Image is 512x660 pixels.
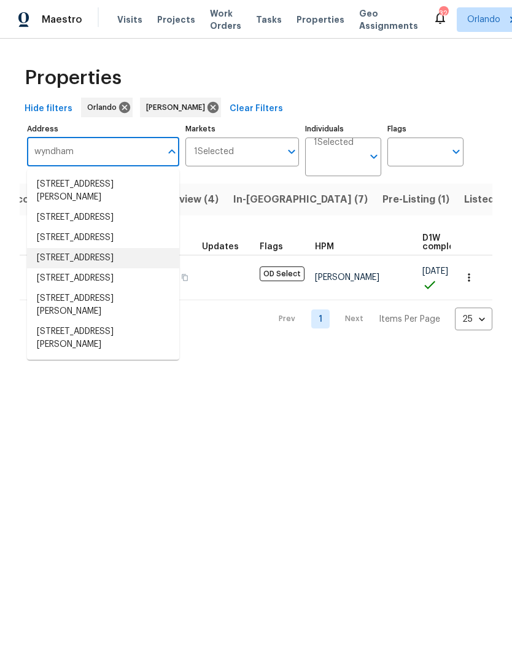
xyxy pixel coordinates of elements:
button: Clear Filters [225,98,288,120]
li: [STREET_ADDRESS] [27,268,179,289]
span: Pre-Listing (1) [382,191,449,208]
input: Search ... [27,138,161,166]
span: Updates [202,243,239,251]
li: [STREET_ADDRESS][PERSON_NAME] [27,289,179,322]
span: D1W complete [422,234,464,251]
label: Markets [185,125,300,133]
button: Open [448,143,465,160]
span: 1 Selected [194,147,234,157]
span: Visits [117,14,142,26]
span: Maestro [42,14,82,26]
span: Geo Assignments [359,7,418,32]
span: Properties [297,14,344,26]
li: [STREET_ADDRESS] [27,228,179,248]
nav: Pagination Navigation [267,308,492,330]
li: [STREET_ADDRESS] [27,208,179,228]
span: [PERSON_NAME] [146,101,210,114]
span: [DATE] [422,267,448,276]
label: Address [27,125,179,133]
span: Properties [25,72,122,84]
span: In-[GEOGRAPHIC_DATA] (7) [233,191,368,208]
span: Flags [260,243,283,251]
li: [STREET_ADDRESS] [27,248,179,268]
label: Flags [387,125,464,133]
button: Close [163,143,180,160]
span: Orlando [467,14,500,26]
p: Items Per Page [379,313,440,325]
button: Hide filters [20,98,77,120]
span: In-review (4) [156,191,219,208]
span: Clear Filters [230,101,283,117]
li: [STREET_ADDRESS][PERSON_NAME] [27,174,179,208]
div: Orlando [81,98,133,117]
div: [PERSON_NAME] [140,98,221,117]
span: OD Select [260,266,304,281]
span: 1 Selected [314,138,354,148]
a: Goto page 1 [311,309,330,328]
div: 32 [439,7,448,20]
span: Projects [157,14,195,26]
button: Open [365,148,382,165]
span: Orlando [87,101,122,114]
span: [PERSON_NAME] [315,273,379,282]
button: Open [283,143,300,160]
span: HPM [315,243,334,251]
span: Tasks [256,15,282,24]
label: Individuals [305,125,381,133]
span: Work Orders [210,7,241,32]
li: [STREET_ADDRESS][PERSON_NAME] [27,322,179,355]
div: 25 [455,303,492,335]
span: Hide filters [25,101,72,117]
